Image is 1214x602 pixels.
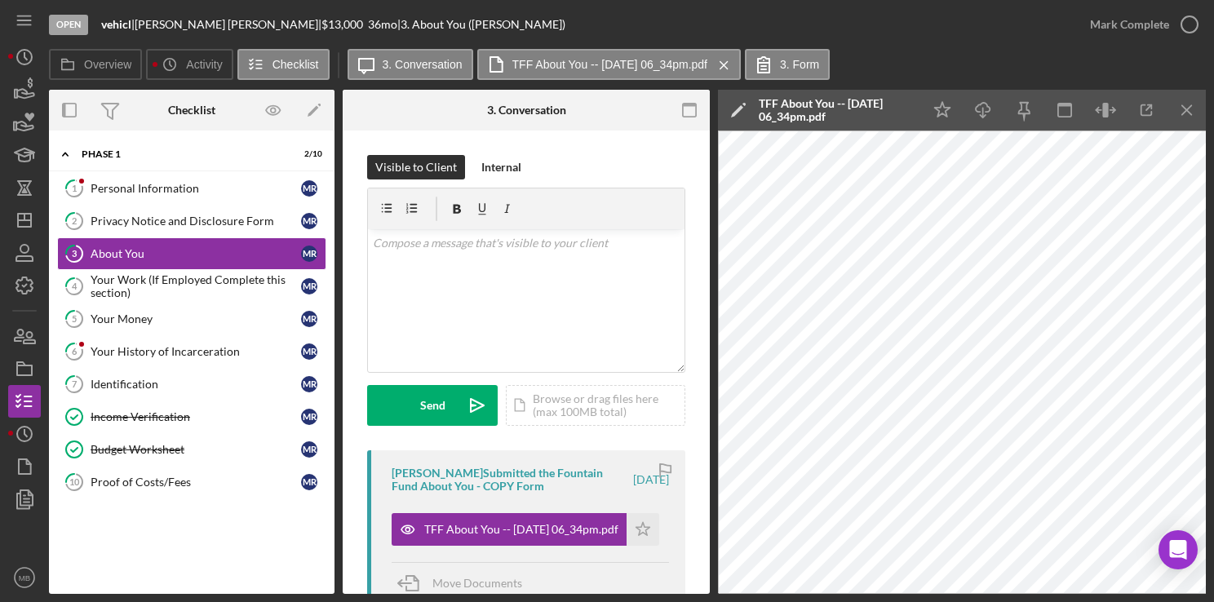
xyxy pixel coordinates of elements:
tspan: 1 [72,183,77,193]
label: 3. Conversation [383,58,463,71]
label: TFF About You -- [DATE] 06_34pm.pdf [512,58,707,71]
a: 5Your MoneyMR [57,303,326,335]
div: Income Verification [91,410,301,423]
div: 3. Conversation [487,104,566,117]
button: Overview [49,49,142,80]
button: 3. Form [745,49,830,80]
label: Checklist [272,58,319,71]
button: Send [367,385,498,426]
tspan: 10 [69,476,80,487]
div: Identification [91,378,301,391]
button: Activity [146,49,233,80]
div: Proof of Costs/Fees [91,476,301,489]
text: MB [19,573,30,582]
div: M R [301,343,317,360]
div: M R [301,376,317,392]
div: Your Work (If Employed Complete this section) [91,273,301,299]
button: MB [8,561,41,594]
button: Checklist [237,49,330,80]
div: Privacy Notice and Disclosure Form [91,215,301,228]
span: Move Documents [432,576,522,590]
div: TFF About You -- [DATE] 06_34pm.pdf [759,97,914,123]
div: | 3. About You ([PERSON_NAME]) [397,18,565,31]
div: M R [301,409,317,425]
label: 3. Form [780,58,819,71]
button: Internal [473,155,529,179]
div: TFF About You -- [DATE] 06_34pm.pdf [424,523,618,536]
button: TFF About You -- [DATE] 06_34pm.pdf [477,49,741,80]
a: 1Personal InformationMR [57,172,326,205]
a: 7IdentificationMR [57,368,326,401]
div: Open [49,15,88,35]
div: Your Money [91,312,301,325]
div: M R [301,441,317,458]
time: 2025-09-02 22:34 [633,473,669,486]
div: [PERSON_NAME] [PERSON_NAME] | [135,18,321,31]
div: M R [301,311,317,327]
a: 4Your Work (If Employed Complete this section)MR [57,270,326,303]
b: vehicl [101,17,131,31]
div: M R [301,246,317,262]
div: 2 / 10 [293,149,322,159]
div: Send [420,385,445,426]
div: Your History of Incarceration [91,345,301,358]
div: M R [301,278,317,294]
tspan: 3 [72,248,77,259]
div: Visible to Client [375,155,457,179]
span: $13,000 [321,17,363,31]
button: 3. Conversation [348,49,473,80]
a: 3About YouMR [57,237,326,270]
tspan: 6 [72,346,78,356]
button: Visible to Client [367,155,465,179]
div: M R [301,474,317,490]
label: Activity [186,58,222,71]
tspan: 7 [72,378,78,389]
div: Personal Information [91,182,301,195]
div: 36 mo [368,18,397,31]
div: About You [91,247,301,260]
button: Mark Complete [1074,8,1206,41]
div: Phase 1 [82,149,281,159]
div: Mark Complete [1090,8,1169,41]
button: TFF About You -- [DATE] 06_34pm.pdf [392,513,659,546]
div: Internal [481,155,521,179]
a: Budget WorksheetMR [57,433,326,466]
tspan: 2 [72,215,77,226]
div: | [101,18,135,31]
div: Checklist [168,104,215,117]
tspan: 5 [72,313,77,324]
a: 6Your History of IncarcerationMR [57,335,326,368]
a: 10Proof of Costs/FeesMR [57,466,326,498]
div: [PERSON_NAME] Submitted the Fountain Fund About You - COPY Form [392,467,631,493]
label: Overview [84,58,131,71]
a: 2Privacy Notice and Disclosure FormMR [57,205,326,237]
div: M R [301,180,317,197]
tspan: 4 [72,281,78,291]
div: Budget Worksheet [91,443,301,456]
div: M R [301,213,317,229]
a: Income VerificationMR [57,401,326,433]
div: Open Intercom Messenger [1159,530,1198,569]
